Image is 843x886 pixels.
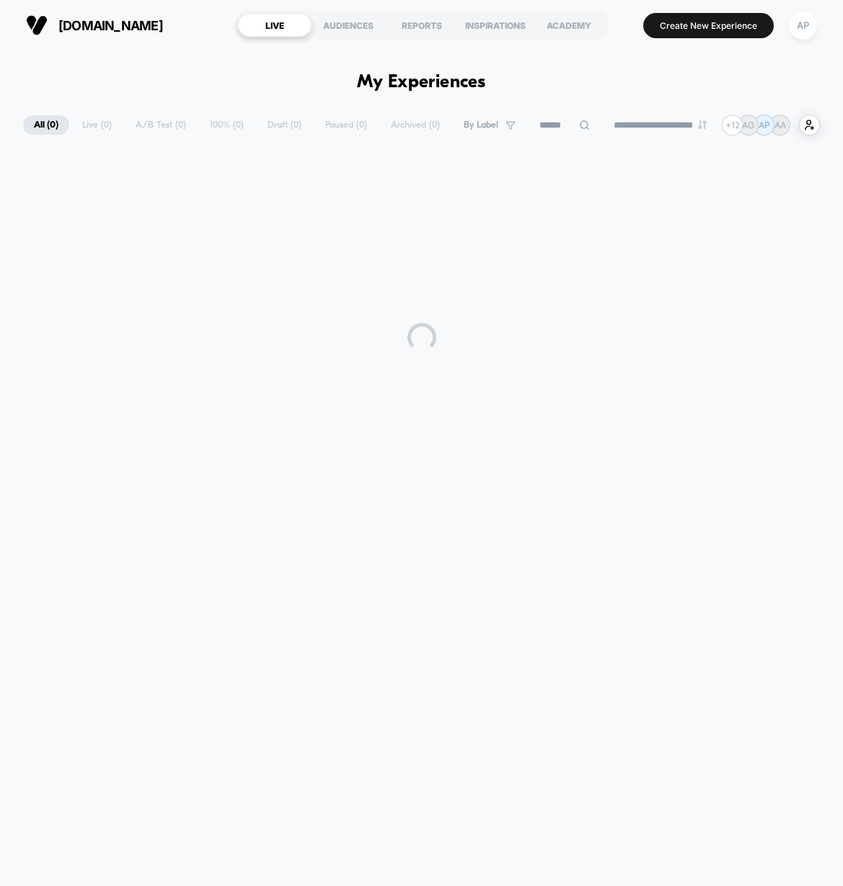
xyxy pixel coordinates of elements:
h1: My Experiences [357,72,486,93]
div: INSPIRATIONS [459,14,532,37]
img: end [698,120,707,129]
div: ACADEMY [532,14,606,37]
img: Visually logo [26,14,48,36]
span: All ( 0 ) [23,115,69,135]
div: AUDIENCES [312,14,385,37]
div: LIVE [238,14,312,37]
span: By Label [464,120,498,130]
button: Create New Experience [643,13,774,38]
button: AP [785,11,821,40]
div: AP [789,12,817,40]
div: REPORTS [385,14,459,37]
p: AP [759,120,770,130]
p: AA [774,120,786,130]
div: + 12 [722,115,743,136]
span: [DOMAIN_NAME] [58,18,163,33]
p: AG [742,120,754,130]
button: [DOMAIN_NAME] [22,14,167,37]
